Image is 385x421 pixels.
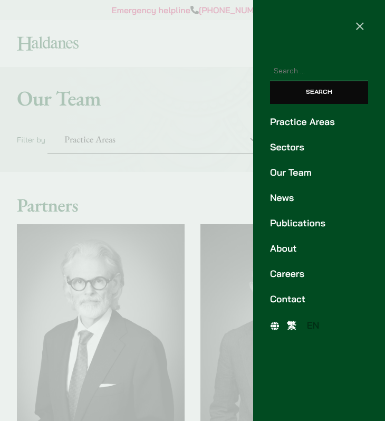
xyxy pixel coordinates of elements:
[355,16,365,35] span: ×
[270,166,368,180] a: Our Team
[270,62,368,81] input: Search for:
[270,267,368,281] a: Careers
[270,216,368,231] a: Publications
[282,318,302,333] a: 繁
[287,320,296,331] span: 繁
[270,115,368,129] a: Practice Areas
[270,191,368,205] a: News
[270,242,368,256] a: About
[270,140,368,155] a: Sectors
[307,320,320,331] span: EN
[270,292,368,307] a: Contact
[270,81,368,104] input: Search
[302,318,325,333] a: EN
